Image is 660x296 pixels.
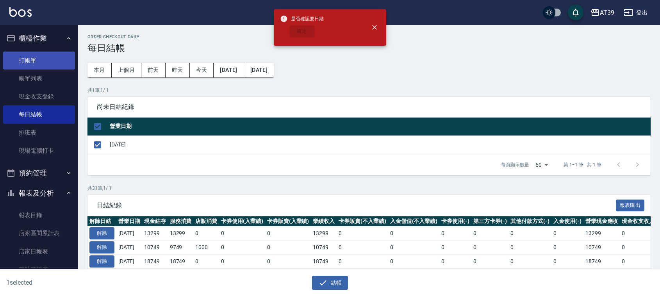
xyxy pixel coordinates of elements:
td: 10749 [311,241,337,255]
button: 報表匯出 [616,200,645,212]
th: 營業日期 [116,216,142,226]
th: 解除日結 [87,216,116,226]
th: 卡券販賣(入業績) [265,216,311,226]
td: 0 [439,226,471,241]
a: 排班表 [3,124,75,142]
td: 26747 [168,268,194,282]
td: 0 [551,241,583,255]
td: 0 [193,226,219,241]
td: 10749 [142,241,168,255]
a: 每日結帳 [3,105,75,123]
div: AT39 [600,8,614,18]
th: 第三方卡券(-) [471,216,509,226]
p: 共 1 筆, 1 / 1 [87,87,651,94]
td: 0 [439,254,471,268]
button: close [366,19,383,36]
td: 10749 [583,241,620,255]
button: 報表及分析 [3,183,75,203]
button: [DATE] [214,63,244,77]
td: 0 [508,241,551,255]
td: 1440 [193,268,219,282]
th: 其他付款方式(-) [508,216,551,226]
button: 登出 [621,5,651,20]
p: 共 31 筆, 1 / 1 [87,185,651,192]
td: 0 [620,241,656,255]
td: -698 [508,268,551,282]
td: 0 [337,226,388,241]
td: 0 [265,226,311,241]
td: 0 [219,241,265,255]
td: 0 [193,254,219,268]
td: [DATE] [116,226,142,241]
th: 現金結存 [142,216,168,226]
td: 13299 [583,226,620,241]
a: 現金收支登錄 [3,87,75,105]
th: 服務消費 [168,216,194,226]
button: 本月 [87,63,112,77]
a: 打帳單 [3,52,75,70]
td: 9749 [168,241,194,255]
td: 27489 [583,268,620,282]
td: 0 [471,241,509,255]
button: save [568,5,583,20]
td: 0 [388,241,440,255]
td: 0 [265,241,311,255]
th: 業績收入 [311,216,337,226]
h6: 1 selected [6,278,164,287]
a: 帳單列表 [3,70,75,87]
td: 13299 [142,226,168,241]
td: 0 [471,268,509,282]
td: 18749 [142,254,168,268]
td: 0 [508,226,551,241]
td: 0 [265,254,311,268]
td: 0 [265,268,311,282]
td: 0 [388,226,440,241]
h2: Order checkout daily [87,34,651,39]
td: 0 [219,226,265,241]
td: 0 [219,254,265,268]
td: 0 [219,268,265,282]
a: 現場電腦打卡 [3,142,75,160]
td: 18749 [168,254,194,268]
p: 每頁顯示數量 [501,161,529,168]
button: 解除 [89,241,114,253]
td: [DATE] [116,254,142,268]
button: 預約管理 [3,163,75,183]
p: 第 1–1 筆 共 1 筆 [564,161,601,168]
td: 0 [388,268,440,282]
a: 互助日報表 [3,260,75,278]
div: 50 [532,154,551,175]
td: 1000 [193,241,219,255]
td: 0 [508,254,551,268]
a: 報表匯出 [616,201,645,209]
td: 0 [620,226,656,241]
th: 入金使用(-) [551,216,583,226]
td: 0 [337,241,388,255]
td: 13299 [311,226,337,241]
td: 0 [337,268,388,282]
td: 0 [471,254,509,268]
button: 櫃檯作業 [3,28,75,48]
th: 卡券使用(-) [439,216,471,226]
th: 營業日期 [108,118,651,136]
th: 店販消費 [193,216,219,226]
td: 0 [439,268,471,282]
th: 卡券販賣(不入業績) [337,216,388,226]
td: 18749 [311,254,337,268]
td: 0 [551,268,583,282]
a: 店家日報表 [3,243,75,260]
th: 卡券使用(入業績) [219,216,265,226]
td: 18749 [583,254,620,268]
h3: 每日結帳 [87,43,651,53]
td: 0 [551,226,583,241]
button: 今天 [190,63,214,77]
img: Logo [9,7,32,17]
td: [DATE] [116,268,142,282]
button: [DATE] [244,63,274,77]
span: 是否確認要日結 [280,15,324,23]
th: 入金儲值(不入業績) [388,216,440,226]
button: 結帳 [312,276,348,290]
td: 0 [620,254,656,268]
button: AT39 [587,5,617,21]
a: 店家區間累計表 [3,224,75,242]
